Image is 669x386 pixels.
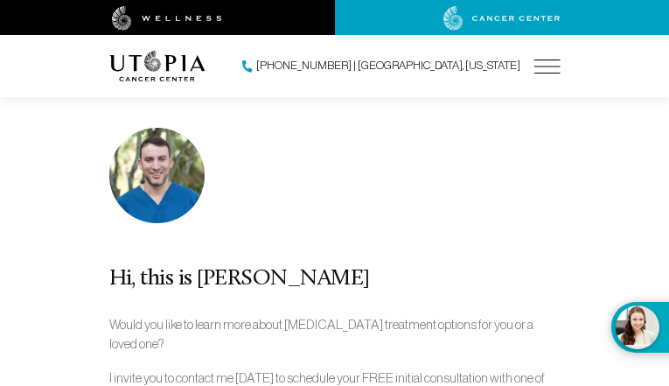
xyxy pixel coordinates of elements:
[242,58,520,75] a: [PHONE_NUMBER] | [GEOGRAPHIC_DATA], [US_STATE]
[109,265,561,294] div: Hi, this is [PERSON_NAME]
[534,60,561,74] img: icon-hamburger
[112,6,222,31] img: wellness
[109,128,205,223] img: photo
[256,58,520,74] span: [PHONE_NUMBER] | [GEOGRAPHIC_DATA], [US_STATE]
[109,51,206,81] img: logo
[109,315,561,354] p: Would you like to learn more about [MEDICAL_DATA] treatment options for you or a loved one?
[443,6,561,31] img: cancer center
